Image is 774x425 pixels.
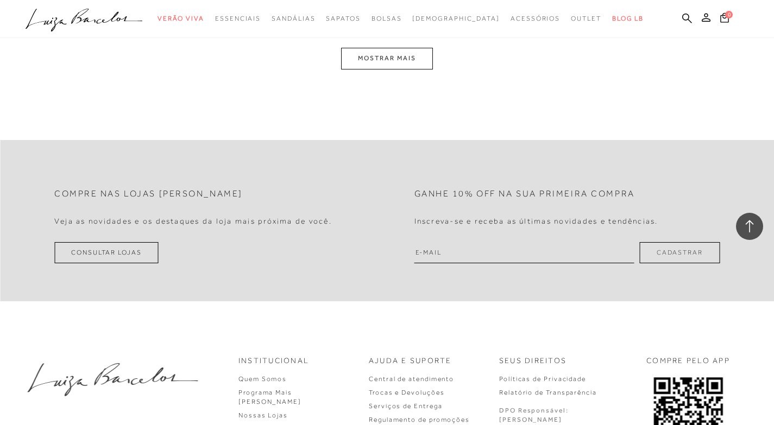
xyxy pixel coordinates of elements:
a: categoryNavScreenReaderText [158,9,204,29]
input: E-mail [414,242,634,263]
span: 0 [725,11,733,18]
img: luiza-barcelos.png [27,363,198,396]
span: BLOG LB [612,15,644,22]
a: categoryNavScreenReaderText [372,9,402,29]
button: MOSTRAR MAIS [341,48,432,69]
p: COMPRE PELO APP [646,356,730,366]
span: Verão Viva [158,15,204,22]
a: Políticas de Privacidade [499,375,586,383]
button: 0 [717,12,732,27]
a: categoryNavScreenReaderText [272,9,315,29]
span: [DEMOGRAPHIC_DATA] [412,15,500,22]
a: categoryNavScreenReaderText [511,9,560,29]
a: Consultar Lojas [54,242,159,263]
a: noSubCategoriesText [412,9,500,29]
p: Ajuda e Suporte [369,356,452,366]
a: Relatório de Transparência [499,389,597,396]
p: DPO Responsável: [PERSON_NAME] [499,406,569,424]
span: Outlet [571,15,601,22]
span: Sapatos [326,15,360,22]
h4: Veja as novidades e os destaques da loja mais próxima de você. [54,217,332,226]
a: Trocas e Devoluções [369,389,444,396]
h2: Ganhe 10% off na sua primeira compra [414,189,635,199]
a: categoryNavScreenReaderText [215,9,261,29]
span: Essenciais [215,15,261,22]
a: Quem Somos [238,375,287,383]
a: BLOG LB [612,9,644,29]
a: Programa Mais [PERSON_NAME] [238,389,301,405]
h2: Compre nas lojas [PERSON_NAME] [54,189,243,199]
span: Acessórios [511,15,560,22]
span: Sandálias [272,15,315,22]
span: Bolsas [372,15,402,22]
a: categoryNavScreenReaderText [326,9,360,29]
button: Cadastrar [640,242,720,263]
a: Serviços de Entrega [369,402,442,410]
p: Seus Direitos [499,356,567,366]
a: categoryNavScreenReaderText [571,9,601,29]
p: Institucional [238,356,309,366]
h4: Inscreva-se e receba as últimas novidades e tendências. [414,217,658,226]
a: Central de atendimento [369,375,454,383]
a: Nossas Lojas [238,411,288,419]
a: Regulamento de promoções [369,416,470,423]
